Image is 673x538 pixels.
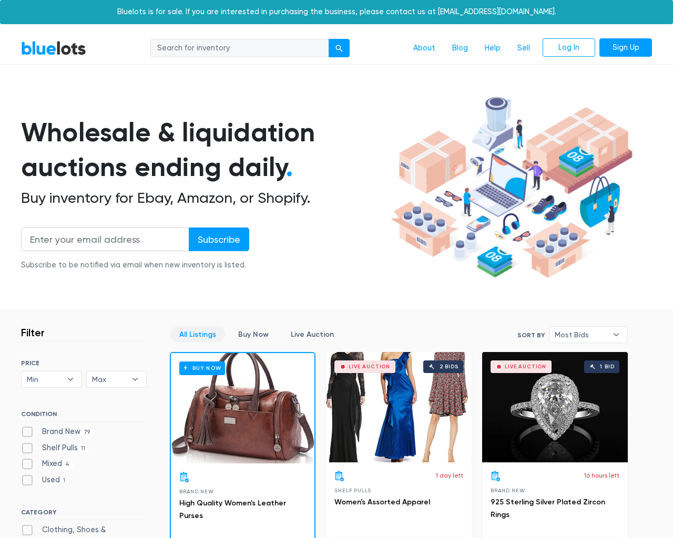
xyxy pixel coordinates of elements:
[326,352,472,462] a: Live Auction 2 bids
[405,38,444,58] a: About
[584,471,619,480] p: 16 hours left
[605,327,627,343] b: ▾
[27,371,62,387] span: Min
[21,410,147,422] h6: CONDITION
[555,327,607,343] span: Most Bids
[349,364,390,369] div: Live Auction
[476,38,509,58] a: Help
[189,227,249,251] input: Subscribe
[482,352,628,462] a: Live Auction 1 bid
[124,371,146,387] b: ▾
[21,260,249,271] div: Subscribe to be notified via email when new inventory is listed.
[599,38,652,57] a: Sign Up
[170,326,225,343] a: All Listings
[444,38,476,58] a: Blog
[62,461,73,469] span: 4
[179,361,225,375] h6: Buy Now
[60,477,69,485] span: 1
[286,151,293,183] span: .
[334,498,430,506] a: Women's Assorted Apparel
[491,488,525,493] span: Brand New
[21,326,45,339] h3: Filter
[21,115,387,185] h1: Wholesale & liquidation auctions ending daily
[387,92,636,283] img: hero-ee84e7d0318cb26816c560f6b4441b76977f77a177738b4e94f68c95b2b83dbb.png
[179,499,286,520] a: High Quality Women's Leather Purses
[21,509,147,520] h6: CATEGORY
[21,227,189,251] input: Enter your email address
[543,38,595,57] a: Log In
[229,326,278,343] a: Buy Now
[505,364,546,369] div: Live Auction
[21,189,387,207] h2: Buy inventory for Ebay, Amazon, or Shopify.
[517,330,545,340] label: Sort By
[21,458,73,470] label: Mixed
[179,489,213,494] span: Brand New
[78,444,89,453] span: 11
[491,498,605,519] a: 925 Sterling Silver Plated Zircon Rings
[436,471,463,480] p: 1 day left
[440,364,458,369] div: 2 bids
[21,40,86,56] a: BlueLots
[600,364,614,369] div: 1 bid
[21,442,89,454] label: Shelf Pulls
[21,426,94,438] label: Brand New
[80,428,94,437] span: 79
[509,38,538,58] a: Sell
[282,326,343,343] a: Live Auction
[150,39,329,58] input: Search for inventory
[59,371,81,387] b: ▾
[21,359,147,367] h6: PRICE
[92,371,127,387] span: Max
[334,488,371,493] span: Shelf Pulls
[21,474,69,486] label: Used
[171,353,314,463] a: Buy Now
